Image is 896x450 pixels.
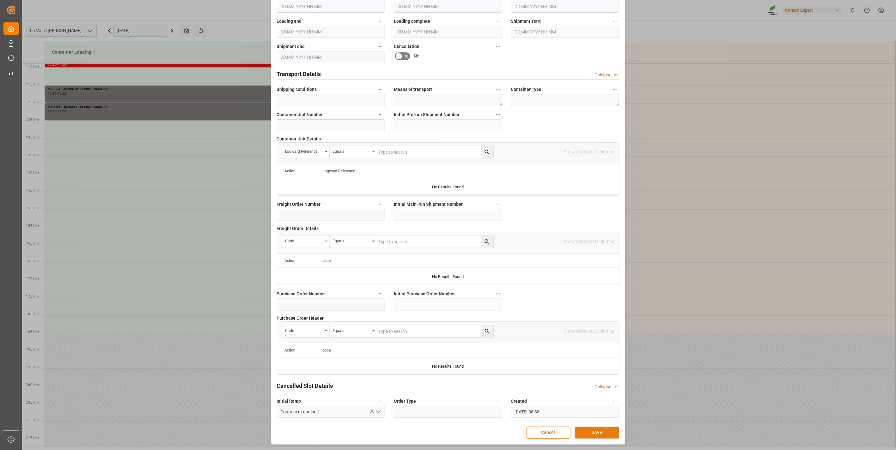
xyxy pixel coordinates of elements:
button: SAVE [575,427,619,439]
div: Equals [333,326,370,334]
span: Initial Purchase Order Number [394,291,455,297]
span: code [323,258,331,263]
input: DD.MM.YYYY HH:MM [277,1,385,13]
span: Shipment end [277,43,305,50]
button: Shipment start [611,17,619,25]
input: DD.MM.YYYY HH:MM [511,1,619,13]
div: Collapse [595,383,612,390]
button: Container Type [611,85,619,93]
input: DD.MM.YYYY HH:MM [511,26,619,38]
div: Equals [333,147,370,154]
button: Shipment end [377,42,385,50]
button: Cancel [526,427,570,439]
button: Freight Order Number [377,200,385,208]
h2: Transport Details [277,70,321,78]
button: Loading end [377,17,385,25]
span: Container Unit Details [277,136,321,142]
button: Cancellation [494,42,502,50]
span: Logward Reference [323,169,355,173]
span: Loading complete [394,18,430,25]
h2: Cancelled Slot Details [277,382,333,390]
span: code [323,348,331,352]
span: Initial Pre-run Shipment Number [394,111,460,118]
div: code [285,326,323,334]
button: Initial Ramp [377,397,385,405]
button: Loading complete [494,17,502,25]
button: open menu [330,236,377,248]
span: Loading end [277,18,302,25]
div: Logward Reference [285,147,323,154]
input: Type to search [377,325,493,337]
span: Initial Ramp [277,398,301,405]
input: DD.MM.YYYY HH:MM [277,26,385,38]
button: Initial Main-run Shipment Number [494,200,502,208]
button: Means of transport [494,85,502,93]
input: DD.MM.YYYY HH:MM [394,26,502,38]
span: No [414,53,419,59]
div: code [285,237,323,244]
input: Type to search/select [277,406,385,418]
button: Purchase Order Number [377,290,385,298]
button: open menu [282,325,330,337]
span: Freight Order Details [277,225,319,232]
span: Cancellation [394,43,419,50]
button: search button [481,146,493,158]
span: Initial Main-run Shipment Number [394,201,463,208]
span: Order Type [394,398,416,405]
button: open menu [330,325,377,337]
button: open menu [330,146,377,158]
button: search button [481,325,493,337]
button: Created [611,397,619,405]
span: Freight Order Number [277,201,321,208]
span: Container Unit Number [277,111,323,118]
button: search button [481,236,493,248]
div: Action [285,348,296,352]
span: Means of transport [394,86,432,93]
input: Type to search [377,236,493,248]
div: Collapse [595,72,612,78]
span: Purchase Order Number [277,291,325,297]
div: Equals [333,237,370,244]
button: Shipping conditions [377,85,385,93]
button: open menu [282,236,330,248]
span: Purchase Order Header [277,315,324,322]
button: Container Unit Number [377,110,385,119]
button: open menu [373,407,383,417]
input: DD.MM.YYYY HH:MM [394,1,502,13]
div: Action [285,258,296,263]
span: Shipment start [511,18,541,25]
span: Created [511,398,527,405]
span: Container Type [511,86,542,93]
span: Shipping conditions [277,86,317,93]
div: Action [285,169,296,173]
button: Initial Pre-run Shipment Number [494,110,502,119]
input: DD.MM.YYYY HH:MM [277,51,385,63]
input: DD.MM.YYYY HH:MM [511,406,619,418]
button: Initial Purchase Order Number [494,290,502,298]
button: Order Type [494,397,502,405]
button: open menu [282,146,330,158]
input: Type to search [377,146,493,158]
